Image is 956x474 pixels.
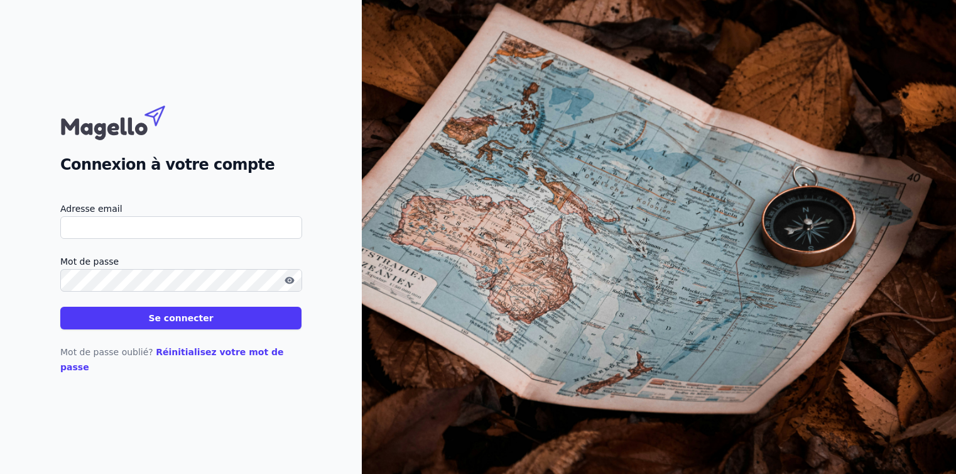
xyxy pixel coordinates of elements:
label: Mot de passe [60,254,301,269]
a: Réinitialisez votre mot de passe [60,347,284,372]
label: Adresse email [60,201,301,216]
h2: Connexion à votre compte [60,153,301,176]
p: Mot de passe oublié? [60,344,301,375]
button: Se connecter [60,307,301,329]
img: Magello [60,99,192,143]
